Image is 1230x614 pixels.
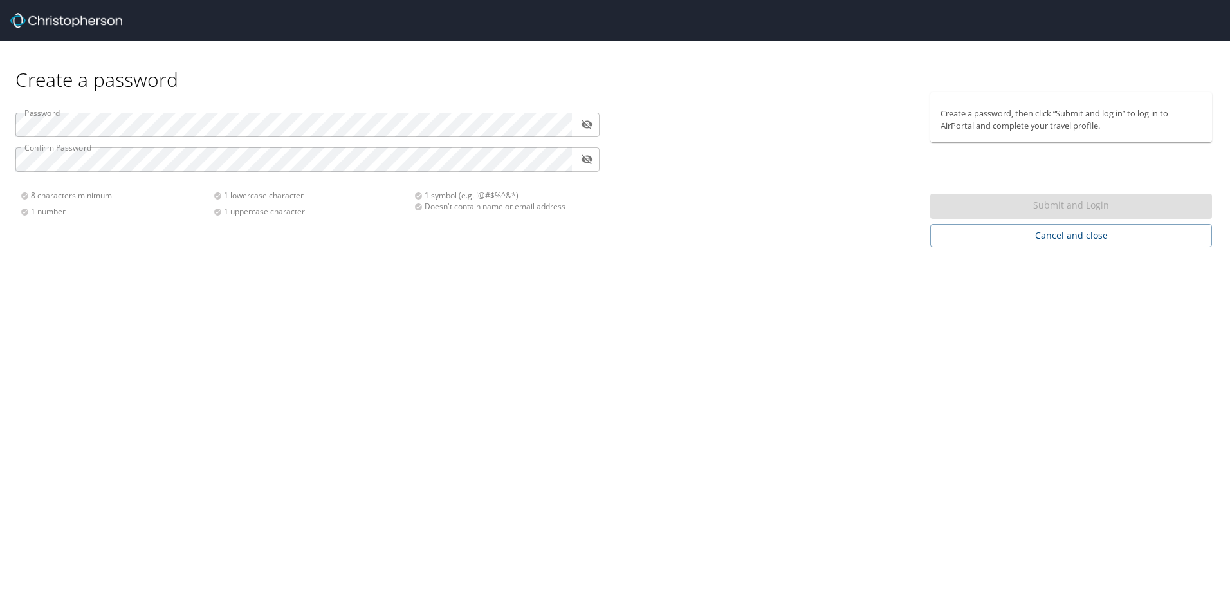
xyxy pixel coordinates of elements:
[941,107,1202,132] p: Create a password, then click “Submit and log in” to log in to AirPortal and complete your travel...
[414,201,592,212] div: Doesn't contain name or email address
[15,41,1215,92] div: Create a password
[577,149,597,169] button: toggle password visibility
[21,206,214,217] div: 1 number
[21,190,214,201] div: 8 characters minimum
[214,190,407,201] div: 1 lowercase character
[10,13,122,28] img: Christopherson_logo_rev.png
[414,190,592,201] div: 1 symbol (e.g. !@#$%^&*)
[577,115,597,135] button: toggle password visibility
[214,206,407,217] div: 1 uppercase character
[930,224,1212,248] button: Cancel and close
[941,228,1202,244] span: Cancel and close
